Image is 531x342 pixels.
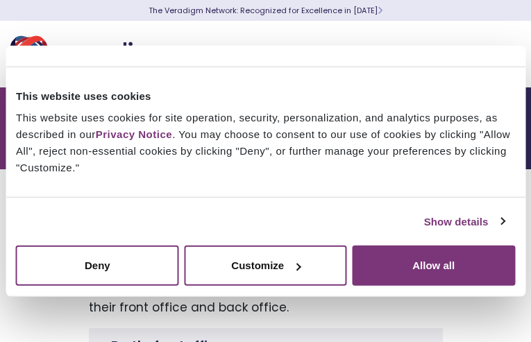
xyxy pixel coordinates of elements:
button: Toggle Navigation Menu [489,36,510,72]
div: This website uses cookies for site operation, security, personalization, and analytics purposes, ... [16,110,515,176]
div: This website uses cookies [16,87,515,104]
button: Allow all [352,246,515,286]
img: Veradigm logo [10,31,177,77]
button: Customize [184,246,347,286]
a: Show details [424,213,505,230]
a: The Veradigm Network: Recognized for Excellence in [DATE]Learn More [149,5,382,16]
span: Learn More [378,5,382,16]
button: Deny [16,246,179,286]
a: Privacy Notice [96,128,172,140]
